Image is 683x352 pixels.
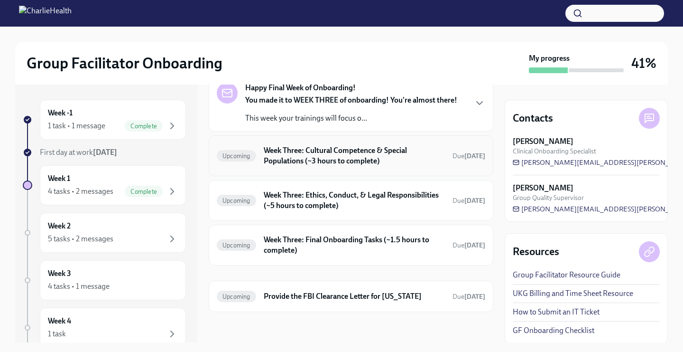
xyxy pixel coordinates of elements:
[48,281,110,292] div: 4 tasks • 1 message
[23,147,186,158] a: First day at work[DATE]
[93,148,117,157] strong: [DATE]
[452,292,485,301] span: October 21st, 2025 10:00
[513,147,596,156] span: Clinical Onboarding Specialist
[23,100,186,140] a: Week -11 task • 1 messageComplete
[245,113,457,124] p: This week your trainings will focus o...
[464,241,485,249] strong: [DATE]
[48,121,105,131] div: 1 task • 1 message
[513,307,600,317] a: How to Submit an IT Ticket
[27,54,222,73] h2: Group Facilitator Onboarding
[48,234,113,244] div: 5 tasks • 2 messages
[217,152,256,160] span: Upcoming
[631,55,656,72] h3: 41%
[264,291,445,302] h6: Provide the FBI Clearance Letter for [US_STATE]
[513,288,633,299] a: UKG Billing and Time Sheet Resource
[217,143,485,168] a: UpcomingWeek Three: Cultural Competence & Special Populations (~3 hours to complete)Due[DATE]
[464,293,485,301] strong: [DATE]
[217,293,256,300] span: Upcoming
[217,242,256,249] span: Upcoming
[264,190,445,211] h6: Week Three: Ethics, Conduct, & Legal Responsibilities (~5 hours to complete)
[452,241,485,250] span: October 4th, 2025 10:00
[513,136,573,147] strong: [PERSON_NAME]
[48,316,71,326] h6: Week 4
[452,241,485,249] span: Due
[513,245,559,259] h4: Resources
[513,270,620,280] a: Group Facilitator Resource Guide
[23,308,186,348] a: Week 41 task
[48,173,70,184] h6: Week 1
[245,83,356,93] strong: Happy Final Week of Onboarding!
[452,197,485,205] span: Due
[48,329,66,339] div: 1 task
[217,289,485,304] a: UpcomingProvide the FBI Clearance Letter for [US_STATE]Due[DATE]
[217,233,485,257] a: UpcomingWeek Three: Final Onboarding Tasks (~1.5 hours to complete)Due[DATE]
[125,123,163,130] span: Complete
[48,108,73,118] h6: Week -1
[264,145,445,166] h6: Week Three: Cultural Competence & Special Populations (~3 hours to complete)
[452,152,485,161] span: October 6th, 2025 10:00
[48,268,71,279] h6: Week 3
[513,183,573,193] strong: [PERSON_NAME]
[452,293,485,301] span: Due
[40,148,117,157] span: First day at work
[125,188,163,195] span: Complete
[452,196,485,205] span: October 6th, 2025 10:00
[19,6,72,21] img: CharlieHealth
[48,221,71,231] h6: Week 2
[23,260,186,300] a: Week 34 tasks • 1 message
[529,53,570,64] strong: My progress
[464,152,485,160] strong: [DATE]
[217,197,256,204] span: Upcoming
[452,152,485,160] span: Due
[513,325,594,336] a: GF Onboarding Checklist
[245,95,457,105] strong: You made it to WEEK THREE of onboarding! You're almost there!
[464,197,485,205] strong: [DATE]
[23,165,186,205] a: Week 14 tasks • 2 messagesComplete
[48,186,113,197] div: 4 tasks • 2 messages
[264,235,445,256] h6: Week Three: Final Onboarding Tasks (~1.5 hours to complete)
[513,111,553,125] h4: Contacts
[23,213,186,253] a: Week 25 tasks • 2 messages
[513,193,584,202] span: Group Quality Supervisor
[217,188,485,213] a: UpcomingWeek Three: Ethics, Conduct, & Legal Responsibilities (~5 hours to complete)Due[DATE]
